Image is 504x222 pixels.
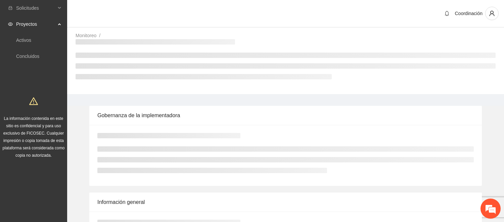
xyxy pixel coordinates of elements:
a: Concluidos [16,54,39,59]
span: user [486,10,498,16]
span: Solicitudes [16,1,56,15]
button: user [485,7,499,20]
span: Coordinación [455,11,483,16]
span: warning [29,97,38,105]
div: Gobernanza de la implementadora [97,106,474,125]
a: Activos [16,38,31,43]
span: La información contenida en este sitio es confidencial y para uso exclusivo de FICOSEC. Cualquier... [3,116,65,158]
span: / [99,33,100,38]
button: bell [442,8,452,19]
div: Información general [97,193,474,212]
span: eye [8,22,13,26]
a: Monitoreo [76,33,96,38]
span: inbox [8,6,13,10]
span: bell [442,11,452,16]
span: Proyectos [16,17,56,31]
